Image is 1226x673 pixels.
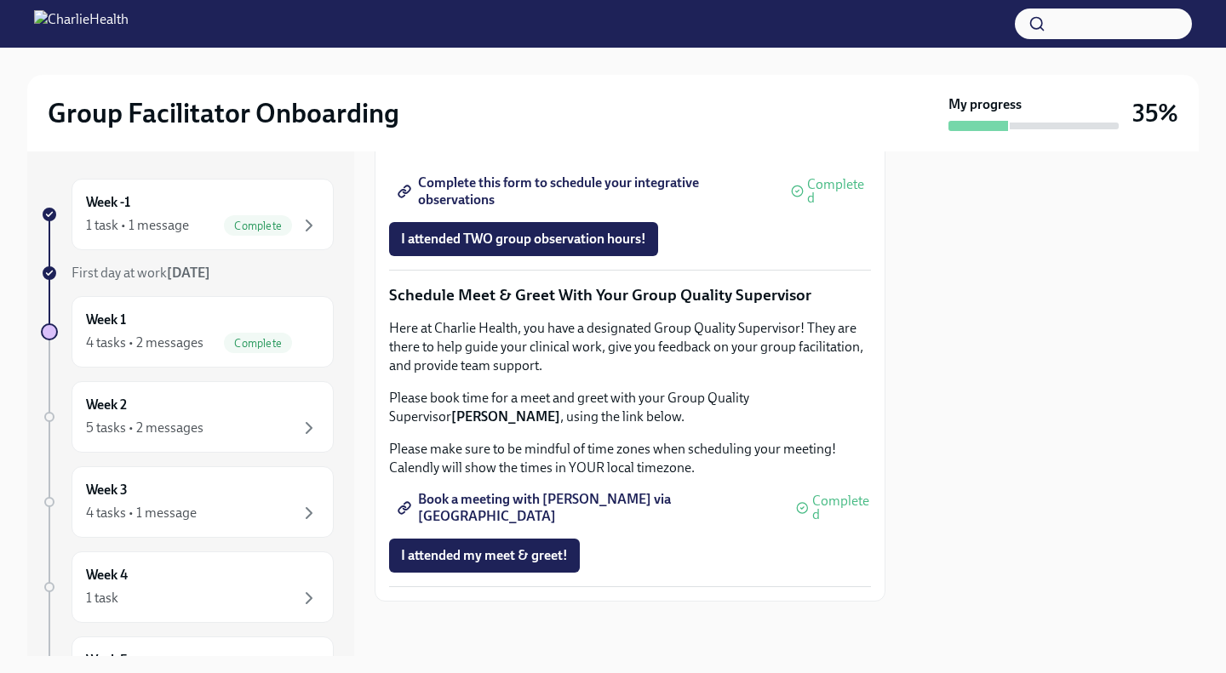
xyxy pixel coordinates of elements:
p: Here at Charlie Health, you have a designated Group Quality Supervisor! They are there to help gu... [389,319,871,375]
a: Week 34 tasks • 1 message [41,466,334,538]
h2: Group Facilitator Onboarding [48,96,399,130]
h6: Week 1 [86,311,126,329]
span: Book a meeting with [PERSON_NAME] via [GEOGRAPHIC_DATA] [401,499,777,516]
img: CharlieHealth [34,10,129,37]
h6: Week 2 [86,396,127,414]
p: Please make sure to be mindful of time zones when scheduling your meeting! Calendly will show the... [389,440,871,477]
h6: Week 3 [86,481,128,499]
span: First day at work [72,265,210,281]
a: Week -11 task • 1 messageComplete [41,179,334,250]
div: 4 tasks • 2 messages [86,334,203,352]
button: I attended my meet & greet! [389,539,580,573]
strong: [PERSON_NAME] [451,408,560,425]
div: 5 tasks • 2 messages [86,419,203,437]
h6: Week -1 [86,193,130,212]
p: Please book time for a meet and greet with your Group Quality Supervisor , using the link below. [389,389,871,426]
span: Complete [224,337,292,350]
span: I attended TWO group observation hours! [401,231,646,248]
a: Book a meeting with [PERSON_NAME] via [GEOGRAPHIC_DATA] [389,491,789,525]
strong: My progress [948,95,1022,114]
strong: [DATE] [167,265,210,281]
span: I attended my meet & greet! [401,547,568,564]
a: Complete this form to schedule your integrative observations [389,174,784,208]
span: Complete [224,220,292,232]
h6: Week 5 [86,651,128,670]
div: 1 task [86,589,118,607]
div: 4 tasks • 1 message [86,504,197,522]
span: Complete this form to schedule your integrative observations [401,183,772,200]
h6: Week 4 [86,566,128,585]
p: Schedule Meet & Greet With Your Group Quality Supervisor [389,284,871,306]
h3: 35% [1132,98,1178,128]
span: Completed [807,178,871,205]
a: Week 41 task [41,551,334,623]
a: First day at work[DATE] [41,264,334,282]
button: I attended TWO group observation hours! [389,222,658,256]
a: Week 25 tasks • 2 messages [41,381,334,453]
span: Completed [812,494,871,522]
div: 1 task • 1 message [86,216,189,235]
a: Week 14 tasks • 2 messagesComplete [41,296,334,368]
